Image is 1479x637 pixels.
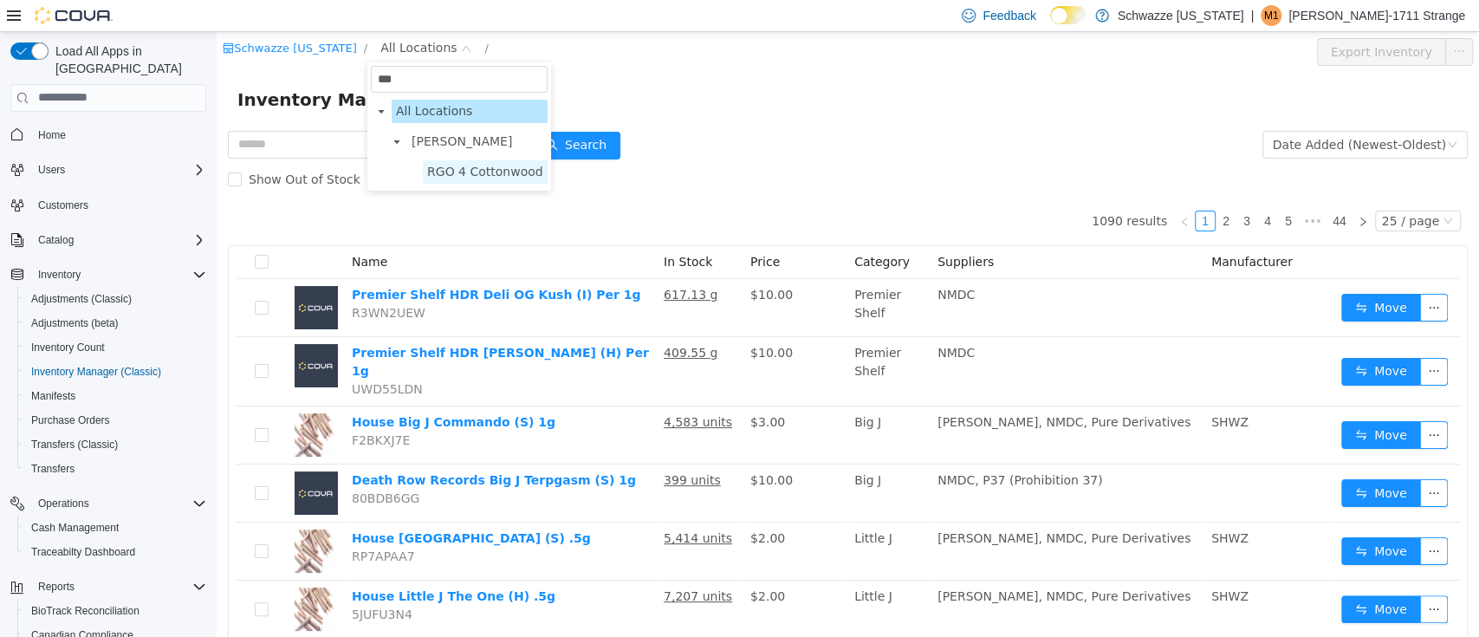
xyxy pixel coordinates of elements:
[31,125,73,146] a: Home
[31,124,206,146] span: Home
[31,493,206,514] span: Operations
[135,401,193,415] span: F2BKXJ7E
[31,521,119,535] span: Cash Management
[24,361,206,382] span: Inventory Manager (Classic)
[35,7,113,24] img: Cova
[1203,563,1231,591] button: icon: ellipsis
[38,497,89,510] span: Operations
[24,434,206,455] span: Transfers (Classic)
[31,292,132,306] span: Adjustments (Classic)
[1020,179,1041,199] li: 3
[1050,6,1087,24] input: Dark Mode
[1230,107,1241,120] i: icon: down
[1203,389,1231,417] button: icon: ellipsis
[1041,179,1061,199] li: 4
[1125,262,1204,289] button: icon: swapMove
[31,159,72,180] button: Users
[24,542,206,562] span: Traceabilty Dashboard
[1125,563,1204,591] button: icon: swapMove
[631,549,714,607] td: Little J
[175,68,331,91] span: All Locations
[147,10,151,23] span: /
[78,497,121,541] img: House Little J Trap Island (S) .5g hero shot
[1056,100,1229,126] div: Date Added (Newest-Oldest)
[721,499,974,513] span: [PERSON_NAME], NMDC, Pure Derivatives
[1125,505,1204,533] button: icon: swapMove
[1141,185,1151,195] i: icon: right
[1229,6,1256,34] button: icon: ellipsis
[31,194,206,216] span: Customers
[160,75,169,84] i: icon: caret-down
[31,413,110,427] span: Purchase Orders
[1111,179,1135,198] a: 44
[534,223,563,237] span: Price
[135,256,424,270] a: Premier Shelf HDR Deli OG Kush (I) Per 1g
[447,314,501,328] u: 409.55 g
[1125,326,1204,354] button: icon: swapMove
[1100,6,1229,34] button: Export Inventory
[135,383,339,397] a: House Big J Commando (S) 1g
[17,408,213,432] button: Purchase Orders
[38,198,88,212] span: Customers
[31,195,95,216] a: Customers
[24,386,82,406] a: Manifests
[3,192,213,218] button: Customers
[1226,184,1236,196] i: icon: down
[6,10,17,22] i: icon: shop
[135,459,203,473] span: 80BDB6GG
[631,305,714,374] td: Premier Shelf
[1203,447,1231,475] button: icon: ellipsis
[721,441,885,455] span: NMDC, P37 (Prohibition 37)
[995,383,1032,397] span: SHWZ
[206,128,331,152] span: RGO 4 Cottonwood
[721,314,758,328] span: NMDC
[24,601,206,621] span: BioTrack Reconciliation
[957,179,978,199] li: Previous Page
[721,383,974,397] span: [PERSON_NAME], NMDC, Pure Derivatives
[17,516,213,540] button: Cash Management
[135,350,206,364] span: UWD55LDN
[25,140,151,154] span: Show Out of Stock
[211,133,327,146] span: RGO 4 Cottonwood
[1165,179,1223,198] div: 25 / page
[24,517,126,538] a: Cash Management
[983,7,1035,24] span: Feedback
[534,499,568,513] span: $2.00
[17,335,213,360] button: Inventory Count
[1203,262,1231,289] button: icon: ellipsis
[24,337,112,358] a: Inventory Count
[3,228,213,252] button: Catalog
[38,580,75,594] span: Reports
[1050,24,1051,25] span: Dark Mode
[1261,5,1281,26] div: Mick-1711 Strange
[1021,179,1040,198] a: 3
[17,384,213,408] button: Manifests
[3,575,213,599] button: Reports
[21,54,217,81] span: Inventory Manager
[31,230,81,250] button: Catalog
[17,360,213,384] button: Inventory Manager (Classic)
[154,34,331,61] input: filter select
[31,316,119,330] span: Adjustments (beta)
[135,274,209,288] span: R3WN2UEW
[31,545,135,559] span: Traceabilty Dashboard
[31,462,75,476] span: Transfers
[631,374,714,432] td: Big J
[979,179,998,198] a: 1
[244,11,255,23] i: icon: down
[78,556,121,599] img: House Little J The One (H) .5g hero shot
[164,6,240,25] span: All Locations
[447,557,516,571] u: 7,207 units
[1250,5,1254,26] p: |
[978,179,999,199] li: 1
[638,223,693,237] span: Category
[31,341,105,354] span: Inventory Count
[24,337,206,358] span: Inventory Count
[24,313,126,334] a: Adjustments (beta)
[17,599,213,623] button: BioTrack Reconciliation
[24,542,142,562] a: Traceabilty Dashboard
[17,311,213,335] button: Adjustments (beta)
[38,128,66,142] span: Home
[1264,5,1279,26] span: M1
[447,441,504,455] u: 399 units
